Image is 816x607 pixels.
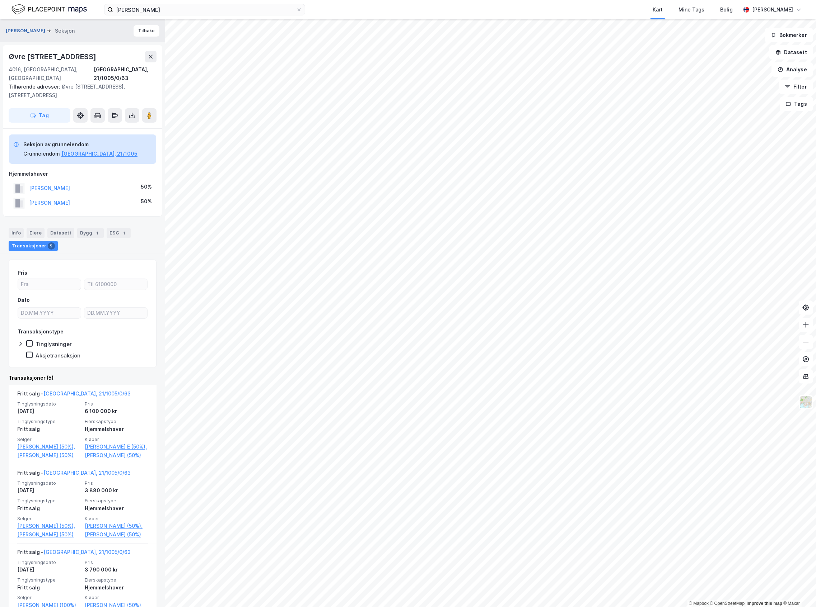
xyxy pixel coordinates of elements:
div: 50% [141,182,152,191]
a: [PERSON_NAME] (50%), [17,442,80,451]
span: Tinglysningsdato [17,559,80,565]
div: 1 [94,229,101,237]
a: Improve this map [747,601,782,606]
a: OpenStreetMap [710,601,745,606]
div: 3 790 000 kr [85,565,148,574]
span: Eierskapstype [85,498,148,504]
div: 1 [121,229,128,237]
span: Eierskapstype [85,418,148,425]
a: [PERSON_NAME] (50%), [17,522,80,530]
span: Kjøper [85,516,148,522]
span: Pris [85,559,148,565]
span: Tinglysningsdato [17,480,80,486]
a: [PERSON_NAME] E (50%), [85,442,148,451]
button: Analyse [771,62,813,77]
div: Kart [653,5,663,14]
a: [GEOGRAPHIC_DATA], 21/1005/0/63 [43,390,131,397]
a: [PERSON_NAME] (50%) [17,530,80,539]
button: Bokmerker [765,28,813,42]
div: [DATE] [17,407,80,416]
iframe: Chat Widget [780,573,816,607]
div: Øvre [STREET_ADDRESS] [9,51,98,62]
div: Info [9,228,24,238]
input: Fra [18,279,81,290]
div: Grunneiendom [23,150,60,158]
div: Tinglysninger [36,341,72,347]
span: Tinglysningstype [17,577,80,583]
button: Tags [780,97,813,111]
div: Hjemmelshaver [85,583,148,592]
a: [GEOGRAPHIC_DATA], 21/1005/0/63 [43,470,131,476]
span: Selger [17,436,80,442]
div: Eiere [27,228,45,238]
span: Tinglysningstype [17,418,80,425]
div: [DATE] [17,486,80,495]
a: Mapbox [689,601,709,606]
div: ESG [107,228,131,238]
div: Pris [18,269,27,277]
input: Til 6100000 [84,279,147,290]
button: [PERSON_NAME] [6,27,47,34]
div: 50% [141,197,152,206]
span: Tinglysningsdato [17,401,80,407]
div: 5 [48,242,55,250]
a: [PERSON_NAME] (50%) [85,451,148,460]
input: DD.MM.YYYY [18,308,81,318]
div: Fritt salg - [17,548,131,559]
img: logo.f888ab2527a4732fd821a326f86c7f29.svg [11,3,87,16]
div: [GEOGRAPHIC_DATA], 21/1005/0/63 [94,65,157,82]
span: Kjøper [85,594,148,601]
div: [DATE] [17,565,80,574]
img: Z [799,395,813,409]
input: Søk på adresse, matrikkel, gårdeiere, leietakere eller personer [113,4,296,15]
span: Eierskapstype [85,577,148,583]
div: Fritt salg - [17,469,131,480]
div: Bygg [77,228,104,238]
span: Tinglysningstype [17,498,80,504]
div: Seksjon av grunneiendom [23,140,137,149]
span: Selger [17,516,80,522]
div: Fritt salg [17,583,80,592]
div: Fritt salg - [17,389,131,401]
button: Filter [779,80,813,94]
div: Fritt salg [17,504,80,513]
div: Transaksjoner (5) [9,374,157,382]
div: 6 100 000 kr [85,407,148,416]
div: [PERSON_NAME] [752,5,793,14]
a: [PERSON_NAME] (50%) [17,451,80,460]
span: Pris [85,401,148,407]
div: Aksjetransaksjon [36,352,80,359]
div: Seksjon [55,27,75,35]
div: Kontrollprogram for chat [780,573,816,607]
div: Dato [18,296,30,304]
div: Hjemmelshaver [85,504,148,513]
span: Kjøper [85,436,148,442]
div: Mine Tags [679,5,704,14]
div: Transaksjoner [9,241,58,251]
div: Bolig [720,5,733,14]
a: [GEOGRAPHIC_DATA], 21/1005/0/63 [43,549,131,555]
span: Pris [85,480,148,486]
button: Datasett [769,45,813,60]
button: [GEOGRAPHIC_DATA], 21/1005 [61,150,137,158]
a: [PERSON_NAME] (50%) [85,530,148,539]
div: Hjemmelshaver [9,170,156,178]
button: Tag [9,108,70,123]
div: 4016, [GEOGRAPHIC_DATA], [GEOGRAPHIC_DATA] [9,65,94,82]
div: Øvre [STREET_ADDRESS], [STREET_ADDRESS] [9,82,151,100]
button: Tilbake [134,25,159,37]
a: [PERSON_NAME] (50%), [85,522,148,530]
input: DD.MM.YYYY [84,308,147,318]
div: Hjemmelshaver [85,425,148,433]
span: Tilhørende adresser: [9,84,62,90]
div: Datasett [47,228,74,238]
div: Transaksjonstype [18,327,64,336]
span: Selger [17,594,80,601]
div: 3 880 000 kr [85,486,148,495]
div: Fritt salg [17,425,80,433]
